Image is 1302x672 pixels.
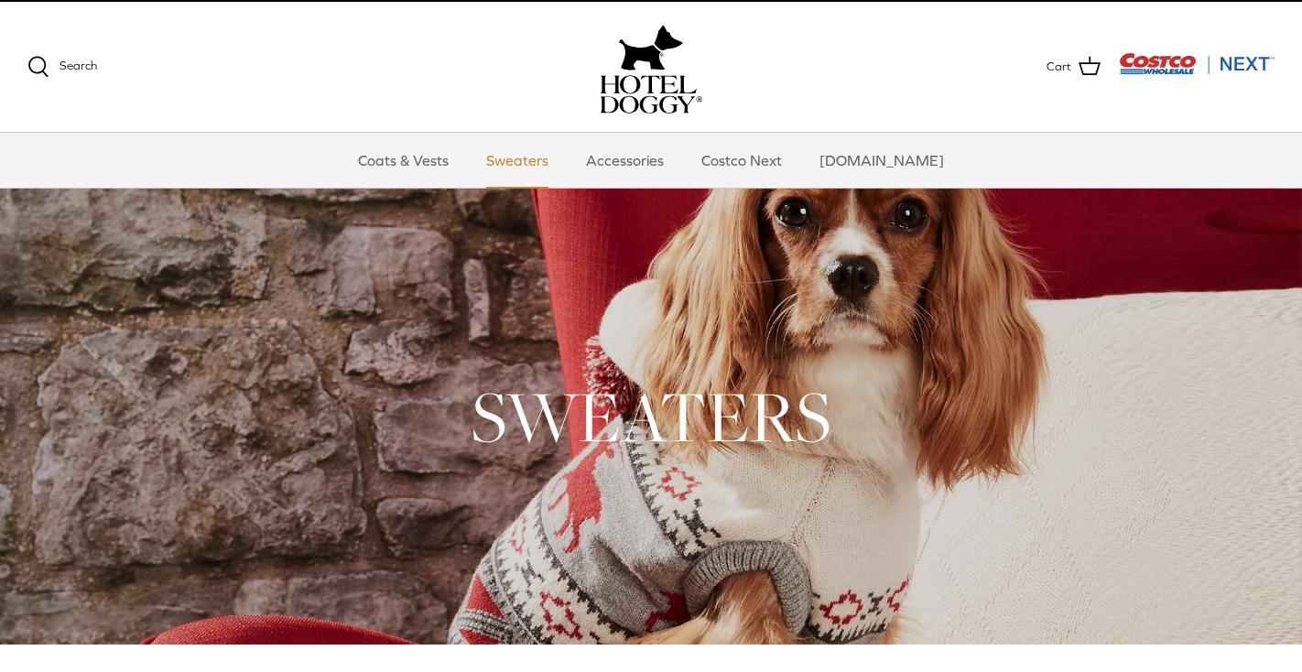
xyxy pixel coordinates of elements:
span: Search [60,59,97,72]
a: hoteldoggy.com hoteldoggycom [600,20,702,114]
a: Sweaters [470,133,565,188]
a: Accessories [570,133,680,188]
a: Coats & Vests [342,133,465,188]
img: hoteldoggycom [600,75,702,114]
a: Cart [1047,55,1101,79]
a: Visit Costco Next [1119,64,1275,78]
a: Costco Next [685,133,798,188]
a: [DOMAIN_NAME] [803,133,960,188]
img: hoteldoggy.com [619,20,683,75]
a: Search [27,56,97,78]
img: Costco Next [1119,52,1275,75]
span: Cart [1047,58,1071,77]
h1: SWEATERS [27,372,1275,461]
